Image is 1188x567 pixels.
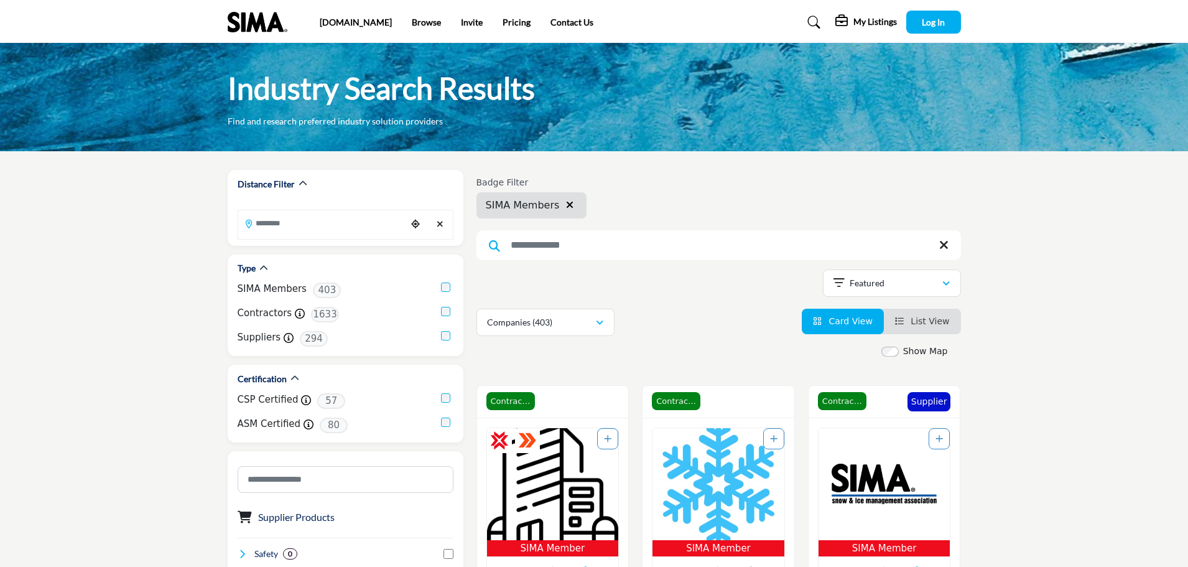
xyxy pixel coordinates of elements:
[819,428,950,557] a: Open Listing in new tab
[412,17,441,27] a: Browse
[821,541,948,556] span: SIMA Member
[853,16,897,27] h5: My Listings
[238,211,406,235] input: Search Location
[238,393,299,407] label: CSP Certified
[238,466,453,493] input: Search Category
[503,17,531,27] a: Pricing
[238,306,292,321] label: Contractors
[441,307,450,316] input: Contractors checkbox
[238,417,301,431] label: ASM Certified
[906,11,961,34] button: Log In
[320,17,392,27] a: [DOMAIN_NAME]
[238,178,295,190] h2: Distance Filter
[796,12,828,32] a: Search
[911,316,949,326] span: List View
[486,392,535,411] span: Contractor
[441,393,450,403] input: CSP Certified checkbox
[487,428,619,540] img: Penn FS
[850,277,884,289] p: Featured
[935,434,943,444] a: Add To List
[486,198,560,213] span: SIMA Members
[652,428,784,557] a: Open Listing in new tab
[441,331,450,340] input: Suppliers checkbox
[813,316,873,326] a: View Card
[835,15,897,30] div: My Listings
[228,12,294,32] img: Site Logo
[911,395,947,408] p: Supplier
[311,307,339,322] span: 1633
[487,316,552,329] p: Companies (403)
[431,211,450,238] div: Clear search location
[818,392,866,411] span: Contractor
[604,434,611,444] a: Add To List
[228,115,443,128] p: Find and research preferred industry solution providers
[441,418,450,427] input: ASM Certified checkbox
[300,331,328,347] span: 294
[406,211,425,238] div: Choose your current location
[490,541,616,556] span: SIMA Member
[476,177,587,188] h6: Badge Filter
[823,269,961,297] button: Featured
[490,431,509,450] img: CSP Certified Badge Icon
[476,230,961,260] input: Search Keyword
[238,373,287,385] h2: Certification
[313,283,341,298] span: 403
[819,428,950,540] img: SIMA
[652,428,784,540] img: CJO Snow & Ice Management
[228,69,535,108] h1: Industry Search Results
[895,316,950,326] a: View List
[550,17,593,27] a: Contact Us
[317,393,345,409] span: 57
[238,330,281,345] label: Suppliers
[238,262,256,274] h2: Type
[487,428,619,557] a: Open Listing in new tab
[652,392,700,411] span: Contractor
[884,309,961,334] li: List View
[258,510,335,525] button: Supplier Products
[461,17,483,27] a: Invite
[238,282,307,296] label: SIMA Members
[655,541,782,556] span: SIMA Member
[254,548,278,560] h4: Safety: Safety refers to the measures, practices, and protocols implemented to protect individual...
[518,431,537,450] img: ASM Certified Badge Icon
[802,309,884,334] li: Card View
[476,309,615,336] button: Companies (403)
[770,434,777,444] a: Add To List
[903,345,948,358] label: Show Map
[828,316,872,326] span: Card View
[922,17,945,27] span: Log In
[283,548,297,560] div: 0 Results For Safety
[443,549,453,559] input: Select Safety checkbox
[320,418,348,433] span: 80
[441,283,450,292] input: Selected SIMA Members checkbox
[288,550,292,558] b: 0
